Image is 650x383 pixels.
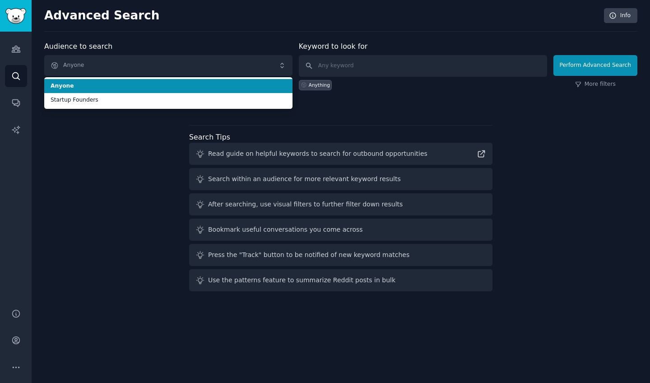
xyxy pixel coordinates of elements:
[299,42,368,51] label: Keyword to look for
[208,225,363,234] div: Bookmark useful conversations you come across
[44,9,599,23] h2: Advanced Search
[208,250,409,260] div: Press the "Track" button to be notified of new keyword matches
[51,82,286,90] span: Anyone
[208,149,427,159] div: Read guide on helpful keywords to search for outbound opportunities
[208,276,395,285] div: Use the patterns feature to summarize Reddit posts in bulk
[189,133,230,141] label: Search Tips
[44,55,292,76] button: Anyone
[51,96,286,104] span: Startup Founders
[553,55,637,76] button: Perform Advanced Search
[575,80,616,89] a: More filters
[44,77,292,109] ul: Anyone
[5,8,26,24] img: GummySearch logo
[604,8,637,23] a: Info
[44,42,112,51] label: Audience to search
[208,200,403,209] div: After searching, use visual filters to further filter down results
[208,174,401,184] div: Search within an audience for more relevant keyword results
[299,55,547,77] input: Any keyword
[309,82,330,88] div: Anything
